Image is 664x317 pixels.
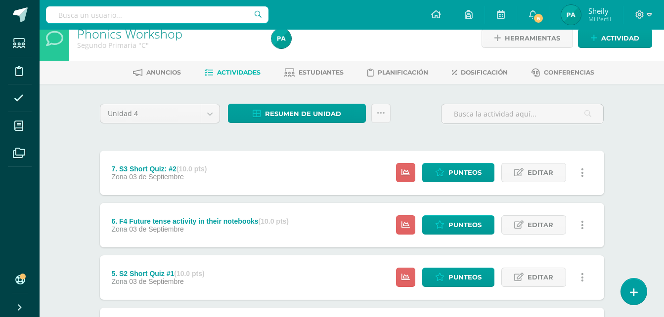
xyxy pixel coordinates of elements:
[228,104,366,123] a: Resumen de unidad
[111,217,289,225] div: 6. F4 Future tense activity in their notebooks
[174,270,204,277] strong: (10.0 pts)
[299,69,344,76] span: Estudiantes
[482,29,573,48] a: Herramientas
[533,13,544,24] span: 6
[422,215,494,235] a: Punteos
[111,270,204,277] div: 5. S2 Short Quiz #1
[177,165,207,173] strong: (10.0 pts)
[448,268,482,286] span: Punteos
[528,268,553,286] span: Editar
[111,277,127,285] span: Zona
[601,29,639,47] span: Actividad
[205,65,261,80] a: Actividades
[442,104,603,123] input: Busca la actividad aquí...
[528,216,553,234] span: Editar
[100,104,220,123] a: Unidad 4
[271,29,291,48] img: b0c5a64c46d61fd28d8de184b3c78043.png
[528,163,553,182] span: Editar
[284,65,344,80] a: Estudiantes
[111,225,127,233] span: Zona
[578,29,652,48] a: Actividad
[46,6,268,23] input: Busca un usuario...
[588,15,611,23] span: Mi Perfil
[259,217,289,225] strong: (10.0 pts)
[448,163,482,182] span: Punteos
[452,65,508,80] a: Dosificación
[133,65,181,80] a: Anuncios
[367,65,428,80] a: Planificación
[77,27,260,40] h1: Phonics Workshop
[129,277,184,285] span: 03 de Septiembre
[422,163,494,182] a: Punteos
[77,40,260,50] div: Segundo Primaria 'C'
[544,69,594,76] span: Conferencias
[461,69,508,76] span: Dosificación
[77,25,182,42] a: Phonics Workshop
[111,165,207,173] div: 7. S3 Short Quiz: #2
[265,105,341,123] span: Resumen de unidad
[422,268,494,287] a: Punteos
[129,225,184,233] span: 03 de Septiembre
[146,69,181,76] span: Anuncios
[108,104,193,123] span: Unidad 4
[588,6,611,16] span: Sheily
[217,69,261,76] span: Actividades
[378,69,428,76] span: Planificación
[531,65,594,80] a: Conferencias
[448,216,482,234] span: Punteos
[505,29,560,47] span: Herramientas
[561,5,581,25] img: b0c5a64c46d61fd28d8de184b3c78043.png
[129,173,184,181] span: 03 de Septiembre
[111,173,127,181] span: Zona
